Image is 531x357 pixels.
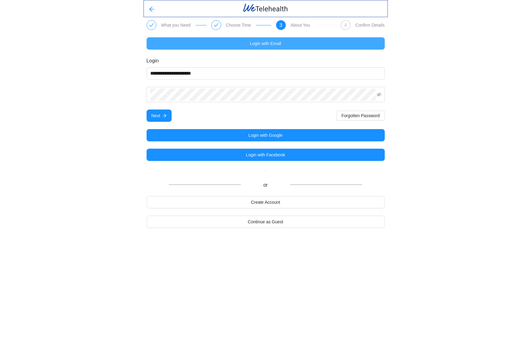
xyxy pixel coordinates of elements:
img: WeTelehealth [242,3,289,13]
button: Create Account [147,196,385,208]
span: arrow-right [162,113,167,118]
span: check [149,23,154,28]
button: arrow-left [144,2,160,15]
button: Nextarrow-right [147,110,172,122]
span: Forgotten Password [341,112,380,119]
span: Continue as Guest [248,218,283,225]
button: Login with Email [147,37,385,50]
span: Login with Facebook [246,151,285,158]
span: arrow-left [149,6,155,13]
span: 3 [279,23,282,28]
h3: Login [147,57,385,65]
div: What you Need [161,23,191,28]
span: 4 [344,23,347,28]
button: Forgotten Password [336,111,384,121]
span: check [214,23,219,28]
span: eye-invisible [377,92,381,97]
div: Choose Time [226,23,251,28]
button: Login with Google [147,129,385,141]
button: Continue as Guest [147,216,385,228]
span: Next [151,112,160,119]
div: Confirm Details [355,23,385,28]
div: About You [291,23,310,28]
span: Create Account [251,199,280,206]
span: Login with Google [248,132,282,139]
span: Login with Email [250,40,281,47]
div: or [147,181,385,189]
button: Login with Facebook [147,149,385,161]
